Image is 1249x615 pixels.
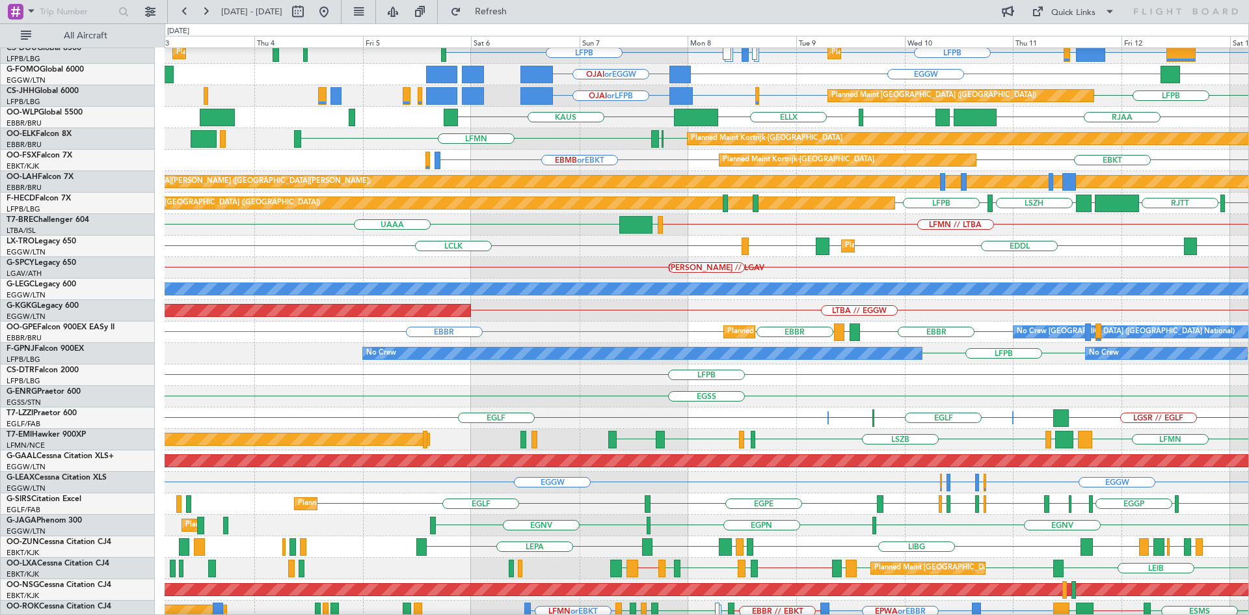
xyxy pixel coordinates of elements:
span: LX-TRO [7,238,34,245]
span: CS-DOU [7,44,37,52]
div: Planned Maint [GEOGRAPHIC_DATA] ([GEOGRAPHIC_DATA] National) [874,558,1110,578]
span: CS-JHH [7,87,34,95]
span: T7-BRE [7,216,33,224]
a: EBKT/KJK [7,569,39,579]
div: Fri 5 [363,36,472,48]
span: CS-DTR [7,366,34,374]
span: OO-LXA [7,560,37,567]
a: T7-BREChallenger 604 [7,216,89,224]
a: G-ENRGPraetor 600 [7,388,81,396]
a: T7-LZZIPraetor 600 [7,409,77,417]
span: OO-NSG [7,581,39,589]
a: EBBR/BRU [7,140,42,150]
span: OO-LAH [7,173,38,181]
div: Planned Maint [GEOGRAPHIC_DATA] ([GEOGRAPHIC_DATA]) [831,86,1036,105]
div: [DATE] [167,26,189,37]
a: OO-ROKCessna Citation CJ4 [7,603,111,610]
a: G-FOMOGlobal 6000 [7,66,84,74]
div: Planned Maint [GEOGRAPHIC_DATA] ([GEOGRAPHIC_DATA]) [298,494,503,513]
button: Refresh [444,1,522,22]
div: Tue 9 [796,36,905,48]
a: EBKT/KJK [7,548,39,558]
a: EGGW/LTN [7,484,46,493]
div: Planned Maint Kortrijk-[GEOGRAPHIC_DATA] [691,129,842,148]
a: LGAV/ATH [7,269,42,279]
div: Planned Maint Kortrijk-[GEOGRAPHIC_DATA] [723,150,874,170]
a: CS-JHHGlobal 6000 [7,87,79,95]
a: CS-DTRFalcon 2000 [7,366,79,374]
a: T7-EMIHawker 900XP [7,431,86,439]
div: Mon 8 [688,36,796,48]
a: EBKT/KJK [7,161,39,171]
a: G-SIRSCitation Excel [7,495,81,503]
a: LFPB/LBG [7,355,40,364]
a: OO-WLPGlobal 5500 [7,109,83,116]
div: Planned Maint [GEOGRAPHIC_DATA] ([GEOGRAPHIC_DATA] National) [727,322,963,342]
a: OO-FSXFalcon 7X [7,152,72,159]
div: Thu 11 [1013,36,1121,48]
span: F-HECD [7,195,35,202]
a: EGSS/STN [7,398,41,407]
div: No Crew [GEOGRAPHIC_DATA] ([GEOGRAPHIC_DATA] National) [1017,322,1235,342]
div: Sat 6 [471,36,580,48]
span: OO-ELK [7,130,36,138]
span: G-GAAL [7,452,36,460]
div: Planned Maint [GEOGRAPHIC_DATA] ([GEOGRAPHIC_DATA]) [115,193,320,213]
a: EGGW/LTN [7,526,46,536]
a: OO-LAHFalcon 7X [7,173,74,181]
a: G-JAGAPhenom 300 [7,517,82,525]
a: OO-LXACessna Citation CJ4 [7,560,109,567]
div: Wed 10 [905,36,1014,48]
a: EGLF/FAB [7,419,40,429]
span: G-SIRS [7,495,31,503]
a: LFPB/LBG [7,54,40,64]
a: EBBR/BRU [7,333,42,343]
a: LFPB/LBG [7,376,40,386]
a: CS-DOUGlobal 6500 [7,44,81,52]
span: G-LEGC [7,280,34,288]
div: Planned Maint Dusseldorf [845,236,930,256]
a: LFMN/NCE [7,441,45,450]
a: OO-ELKFalcon 8X [7,130,72,138]
span: G-KGKG [7,302,37,310]
span: T7-EMI [7,431,32,439]
span: All Aircraft [34,31,137,40]
div: Sun 7 [580,36,688,48]
div: Wed 3 [146,36,254,48]
a: LTBA/ISL [7,226,36,236]
a: EGGW/LTN [7,312,46,321]
span: T7-LZZI [7,409,33,417]
a: G-GAALCessna Citation XLS+ [7,452,114,460]
a: G-SPCYLegacy 650 [7,259,76,267]
a: EGGW/LTN [7,75,46,85]
span: G-FOMO [7,66,40,74]
a: EGGW/LTN [7,462,46,472]
button: Quick Links [1025,1,1121,22]
a: G-LEGCLegacy 600 [7,280,76,288]
a: EBKT/KJK [7,591,39,601]
div: Quick Links [1051,7,1095,20]
a: LFPB/LBG [7,97,40,107]
span: G-JAGA [7,517,36,525]
span: [DATE] - [DATE] [221,6,282,18]
span: G-ENRG [7,388,37,396]
button: All Aircraft [14,25,141,46]
div: Fri 12 [1121,36,1230,48]
a: F-HECDFalcon 7X [7,195,71,202]
a: OO-GPEFalcon 900EX EASy II [7,323,114,331]
div: Planned Maint [GEOGRAPHIC_DATA] ([GEOGRAPHIC_DATA]) [185,515,390,535]
span: G-LEAX [7,474,34,482]
span: OO-ZUN [7,538,39,546]
span: Refresh [464,7,518,16]
a: EBBR/BRU [7,183,42,193]
div: Thu 4 [254,36,363,48]
div: Planned Maint [GEOGRAPHIC_DATA] ([GEOGRAPHIC_DATA]) [176,43,381,62]
a: OO-NSGCessna Citation CJ4 [7,581,111,589]
div: No Crew [366,344,396,363]
a: LX-TROLegacy 650 [7,238,76,245]
a: EBBR/BRU [7,118,42,128]
span: OO-ROK [7,603,39,610]
a: OO-ZUNCessna Citation CJ4 [7,538,111,546]
a: G-KGKGLegacy 600 [7,302,79,310]
a: G-LEAXCessna Citation XLS [7,474,107,482]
